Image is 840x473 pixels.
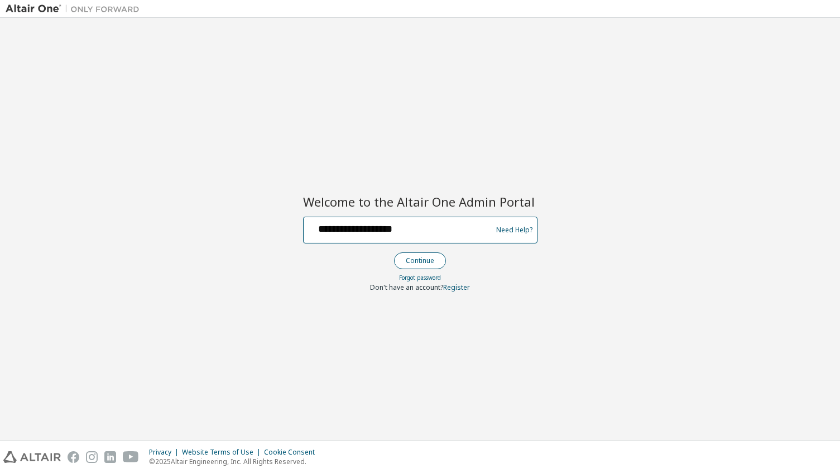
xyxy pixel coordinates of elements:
[86,451,98,463] img: instagram.svg
[303,194,537,209] h2: Welcome to the Altair One Admin Portal
[182,448,264,457] div: Website Terms of Use
[443,283,470,292] a: Register
[3,451,61,463] img: altair_logo.svg
[149,457,321,466] p: © 2025 Altair Engineering, Inc. All Rights Reserved.
[149,448,182,457] div: Privacy
[104,451,116,463] img: linkedin.svg
[6,3,145,15] img: Altair One
[394,252,446,269] button: Continue
[399,274,441,281] a: Forgot password
[496,230,532,230] a: Need Help?
[370,283,443,292] span: Don't have an account?
[68,451,79,463] img: facebook.svg
[264,448,321,457] div: Cookie Consent
[123,451,139,463] img: youtube.svg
